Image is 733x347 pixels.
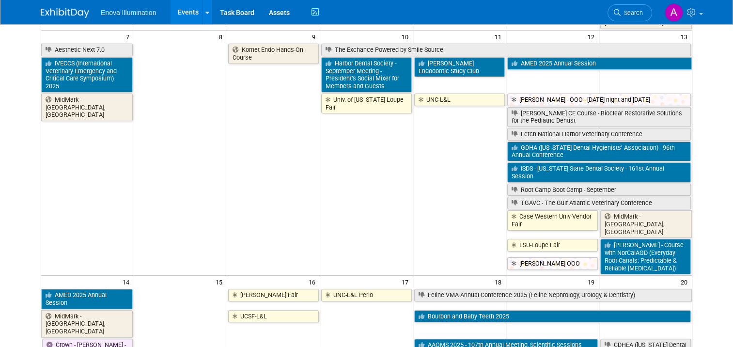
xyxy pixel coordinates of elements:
[311,31,320,43] span: 9
[507,142,691,161] a: GDHA ([US_STATE] Dental Hygienists’ Association) - 96th Annual Conference
[494,276,506,288] span: 18
[680,31,692,43] span: 13
[218,31,227,43] span: 8
[41,8,89,18] img: ExhibitDay
[101,9,156,16] span: Enova Illumination
[321,44,691,56] a: The Exchance Powered by Smile Source
[507,57,692,70] a: AMED 2025 Annual Session
[321,57,412,93] a: Harbor Dental Society - September Meeting - President’s Social Mixer for Members and Guests
[494,31,506,43] span: 11
[215,276,227,288] span: 15
[621,9,643,16] span: Search
[41,94,133,121] a: MidMark - [GEOGRAPHIC_DATA], [GEOGRAPHIC_DATA]
[608,4,652,21] a: Search
[665,3,683,22] img: Andrea Miller
[41,310,133,338] a: MidMark - [GEOGRAPHIC_DATA], [GEOGRAPHIC_DATA]
[401,276,413,288] span: 17
[414,289,692,301] a: Feline VMA Annual Conference 2025 (Feline Nephrology, Urology, & Dentistry)
[507,107,691,127] a: [PERSON_NAME] CE Course - Bioclear Restorative Solutions for the Pediatric Dentist
[321,289,412,301] a: UNC-L&L Perio
[414,57,505,77] a: [PERSON_NAME] Endodontic Study Club
[414,310,691,323] a: Bourbon and Baby Teeth 2025
[507,257,598,270] a: [PERSON_NAME] OOO
[587,276,599,288] span: 19
[507,162,691,182] a: ISDS - [US_STATE] State Dental Society - 161st Annual Session
[507,197,691,209] a: TGAVC - The Gulf Atlantic Veterinary Conference
[507,128,691,141] a: Fetch National Harbor Veterinary Conference
[507,210,598,230] a: Case Western Univ-Vendor Fair
[680,276,692,288] span: 20
[308,276,320,288] span: 16
[228,44,319,63] a: Komet Endo Hands-On Course
[41,44,133,56] a: Aesthetic Next 7.0
[228,289,319,301] a: [PERSON_NAME] Fair
[122,276,134,288] span: 14
[401,31,413,43] span: 10
[600,210,692,238] a: MidMark - [GEOGRAPHIC_DATA], [GEOGRAPHIC_DATA]
[41,289,133,309] a: AMED 2025 Annual Session
[228,310,319,323] a: UCSF-L&L
[587,31,599,43] span: 12
[507,184,691,196] a: Root Camp Boot Camp - September
[414,94,505,106] a: UNC-L&L
[507,94,691,106] a: [PERSON_NAME] - OOO - [DATE] night and [DATE]
[321,94,412,113] a: Univ. of [US_STATE]-Loupe Fair
[507,239,598,252] a: LSU-Loupe Fair
[41,57,133,93] a: IVECCS (International Veterinary Emergency and Critical Care Symposium) 2025
[600,239,691,274] a: [PERSON_NAME] - Course with NorCalAGD (Everyday Root Canals: Predictable & Reliable [MEDICAL_DATA])
[125,31,134,43] span: 7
